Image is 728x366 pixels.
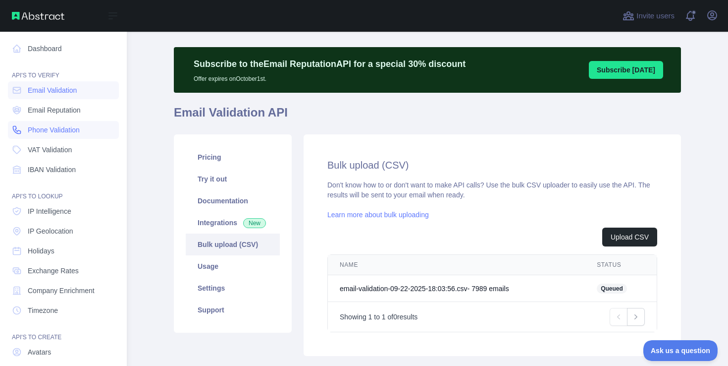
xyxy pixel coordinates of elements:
nav: Pagination [610,308,645,326]
span: 1 [368,313,372,321]
h1: Email Validation API [174,105,681,128]
button: Upload CSV [602,228,657,246]
div: Don't know how to or don't want to make API calls? Use the bulk CSV uploader to easily use the AP... [327,180,657,332]
button: Invite users [621,8,676,24]
a: Email Validation [8,81,119,99]
a: Company Enrichment [8,282,119,300]
span: 1 [382,313,386,321]
span: VAT Validation [28,145,72,155]
span: IP Geolocation [28,226,73,236]
div: API'S TO LOOKUP [8,181,119,200]
a: Exchange Rates [8,262,119,280]
iframe: Toggle Customer Support [643,340,718,361]
span: Email Reputation [28,105,81,115]
a: Email Reputation [8,101,119,119]
span: Queued [597,284,627,294]
a: IP Intelligence [8,202,119,220]
span: 0 [393,313,397,321]
a: Holidays [8,242,119,260]
a: Support [186,299,280,321]
a: Timezone [8,302,119,319]
div: API'S TO CREATE [8,321,119,341]
a: Documentation [186,190,280,212]
th: NAME [328,255,585,275]
th: STATUS [585,255,657,275]
p: Subscribe to the Email Reputation API for a special 30 % discount [194,57,466,71]
a: Phone Validation [8,121,119,139]
a: Dashboard [8,40,119,58]
span: New [243,218,266,228]
a: Try it out [186,168,280,190]
a: Integrations New [186,212,280,234]
span: Company Enrichment [28,286,95,296]
img: Abstract API [12,12,64,20]
a: IP Geolocation [8,222,119,240]
a: Settings [186,277,280,299]
a: Pricing [186,146,280,168]
span: Timezone [28,305,58,315]
span: Avatars [28,347,51,357]
p: Offer expires on October 1st. [194,71,466,83]
span: IP Intelligence [28,206,71,216]
p: Showing to of results [340,312,417,322]
div: API'S TO VERIFY [8,60,119,79]
h2: Bulk upload (CSV) [327,158,657,172]
a: Usage [186,255,280,277]
td: email-validation-09-22-2025-18:03:56.csv - 7989 email s [328,275,585,302]
span: Phone Validation [28,125,80,135]
a: Bulk upload (CSV) [186,234,280,255]
span: Email Validation [28,85,77,95]
span: Invite users [636,10,675,22]
a: Avatars [8,343,119,361]
a: Learn more about bulk uploading [327,211,429,219]
a: VAT Validation [8,141,119,159]
span: IBAN Validation [28,165,76,175]
span: Holidays [28,246,54,256]
a: IBAN Validation [8,161,119,179]
button: Subscribe [DATE] [589,61,663,79]
span: Exchange Rates [28,266,79,276]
